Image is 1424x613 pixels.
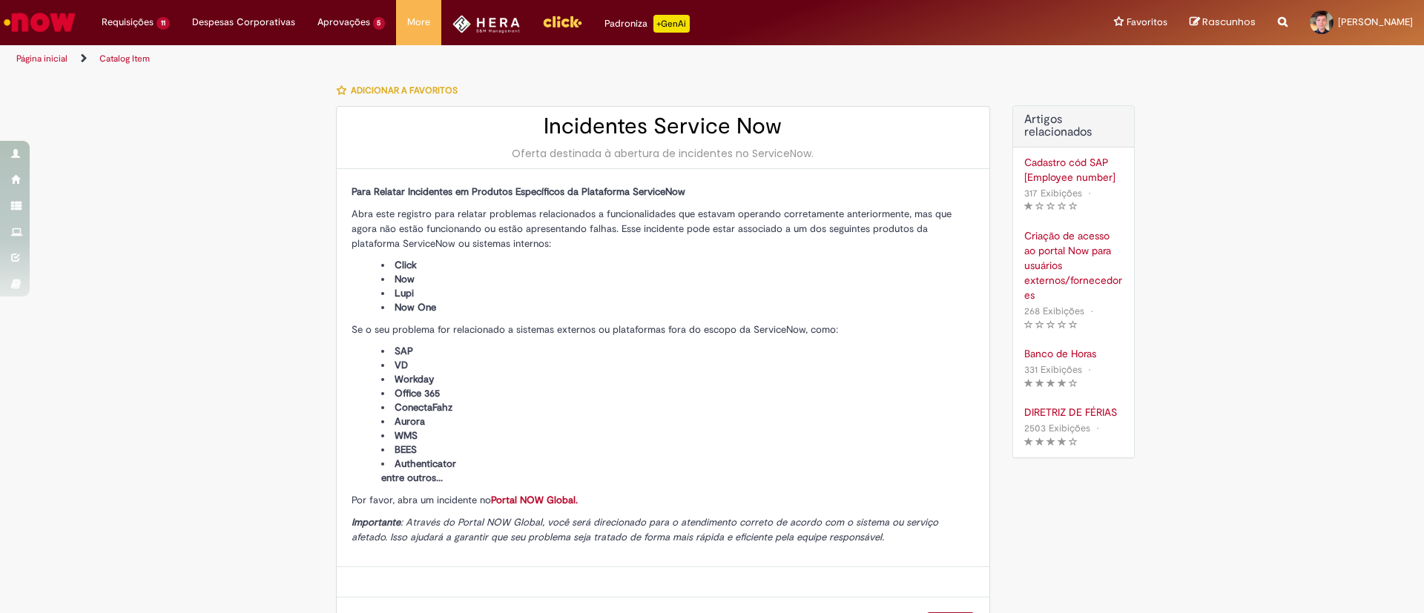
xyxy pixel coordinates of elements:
img: click_logo_yellow_360x200.png [542,10,582,33]
span: Workday [395,373,434,385]
span: Para Relatar Incidentes em Produtos Específicos da Plataforma ServiceNow [352,185,685,198]
span: 268 Exibições [1024,305,1084,317]
h2: Incidentes Service Now [352,114,975,139]
a: Rascunhos [1190,16,1256,30]
button: Adicionar a Favoritos [336,75,466,106]
a: Cadastro cód SAP [Employee number] [1024,155,1123,185]
span: • [1087,301,1096,321]
span: SAP [395,345,413,357]
span: Abra este registro para relatar problemas relacionados a funcionalidades que estavam operando cor... [352,208,952,250]
a: Página inicial [16,53,67,64]
span: Favoritos [1127,15,1167,30]
span: VD [395,359,408,371]
span: entre outros... [381,471,443,484]
div: Oferta destinada à abertura de incidentes no ServiceNow. [352,146,975,161]
span: Lupi [395,287,414,299]
span: WMS [395,429,418,442]
span: Now One [395,301,436,314]
span: 5 [373,17,386,30]
ul: Trilhas de página [11,45,938,73]
span: Se o seu problema for relacionado a sistemas externos ou plataformas fora do escopo da ServiceNow... [352,323,838,336]
span: [PERSON_NAME] [1338,16,1413,28]
a: DIRETRIZ DE FÉRIAS [1024,405,1123,420]
span: Por favor, abra um incidente no [352,494,578,506]
span: Rascunhos [1202,15,1256,29]
span: Now [395,273,415,285]
span: ConectaFahz [395,401,452,414]
span: Adicionar a Favoritos [351,85,458,96]
span: 2503 Exibições [1024,422,1090,434]
div: Padroniza [604,15,690,33]
span: Click [395,259,417,271]
span: More [407,15,430,30]
img: HeraLogo.png [452,15,520,33]
span: Aurora [395,415,425,428]
span: 317 Exibições [1024,187,1082,199]
a: Criação de acesso ao portal Now para usuários externos/fornecedores [1024,228,1123,302]
span: Authenticator [395,457,456,470]
span: 331 Exibições [1024,363,1082,376]
a: Catalog Item [99,53,150,64]
span: Despesas Corporativas [192,15,295,30]
img: ServiceNow [1,7,78,37]
a: Banco de Horas [1024,346,1123,361]
span: : Através do Portal NOW Global, você será direcionado para o atendimento correto de acordo com o ... [352,516,938,543]
span: • [1085,359,1094,380]
span: • [1093,418,1102,438]
span: Office 365 [395,387,440,400]
span: • [1085,183,1094,203]
h3: Artigos relacionados [1024,113,1123,139]
span: Aprovações [317,15,370,30]
span: BEES [395,443,417,456]
span: 11 [156,17,170,30]
strong: Importante [352,516,400,528]
span: Requisições [102,15,154,30]
a: Portal NOW Global. [491,494,578,506]
p: +GenAi [653,15,690,33]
